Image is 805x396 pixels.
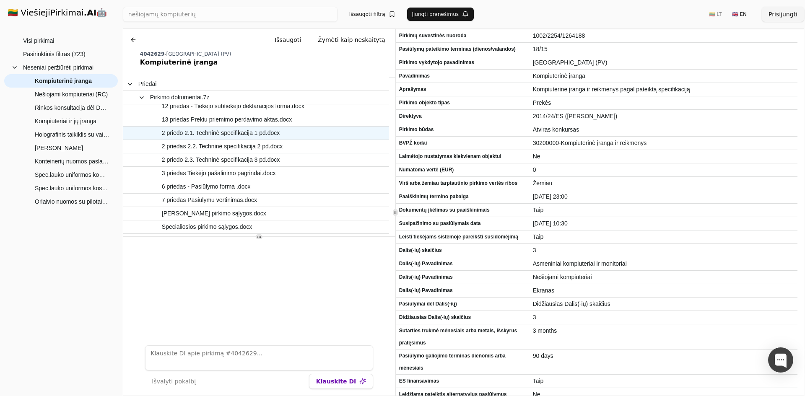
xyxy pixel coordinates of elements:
span: [GEOGRAPHIC_DATA] (PV) [533,57,794,69]
span: Spec.lauko uniformos komplektas nuo lietaus [35,168,109,181]
span: Pavadinimas [399,70,526,82]
span: [DATE] 23:00 [533,191,794,203]
span: Pirkimų suvestinės nuoroda [399,30,526,42]
span: Ekranas [533,285,794,297]
span: Aprašymas [399,83,526,96]
span: Pirkimo dokumentai.7z [150,91,210,104]
span: Visi pirkimai [23,34,54,47]
span: Pirkimo būdas [399,124,526,136]
span: 2 priedo 2.1. Techninė specifikacija 1 pd.docx [162,127,280,139]
span: Susipažinimo su pasiūlymais data [399,217,526,230]
span: Atviras konkursas [533,124,794,136]
span: Pirkimo vykdytojo pavadinimas [399,57,526,69]
span: Dalis(-ių) skaičius [399,244,526,256]
span: Laimėtojo nustatymas kiekvienam objektui [399,150,526,163]
span: Pasiūlymai dėl Dalis(-ių) [399,298,526,310]
span: Dokumentų įkėlimas su paaiškinimais [399,204,526,216]
span: Spec.lauko uniformos kostiumo švarkas ir kelnės [35,182,109,194]
span: 12 priedas - Tiekėjo subtiekejo deklaracijos forma.docx [162,100,304,112]
span: Kompiuteriai ir jų įranga [35,115,96,127]
input: Greita paieška... [123,7,338,22]
button: Klauskite DI [309,374,373,389]
span: 2 priedo 2.3. Techninė specifikacija 3 pd.docx [162,154,280,166]
span: Žemiau [533,177,794,189]
span: 3 [533,244,794,256]
span: Didžiausias Dalis(-ių) skaičius [533,298,794,310]
span: 6 priedas - Pasiūlymo forma .docx [162,181,251,193]
div: - [140,51,392,57]
span: 1002/2254/1264188 [533,30,794,42]
button: Išsaugoti [268,32,308,47]
span: Dalis(-ių) Pavadinimas [399,285,526,297]
span: Neseniai peržiūrėti pirkimai [23,61,93,74]
span: Pasiūlymo galiojimo terminas dienomis arba mėnesiais [399,350,526,374]
span: Konteinerių nuomos paslauga [35,155,109,168]
span: Direktyva [399,110,526,122]
span: c4t_4042629_1.xml [150,234,201,246]
span: 3 months [533,325,794,337]
span: Pasirinktinis filtras (723) [23,48,86,60]
span: 4042629 [140,51,164,57]
span: ES finansavimas [399,375,526,387]
span: BVPŽ kodai [399,137,526,149]
span: 7 priedas Pasiulymu vertinimas.docx [162,194,257,206]
span: 3 priedas Tiekėjo pašalinimo pagrindai.docx [162,167,276,179]
span: 18/15 [533,43,794,55]
strong: .AI [84,8,97,18]
button: 🇬🇧 EN [727,8,752,21]
span: Taip [533,375,794,387]
span: Asmeniniai kompiuteriai ir monitoriai [533,258,794,270]
span: Virš arba žemiau tarptautinio pirkimo vertės ribos [399,177,526,189]
button: Žymėti kaip neskaitytą [311,32,392,47]
span: Specialiosios pirkimo sąlygos.docx [162,221,252,233]
span: Holografinis taikiklis su vaizdo priartinimo prietaisu [35,128,109,141]
span: Nešiojami kompiuteriai (RC) [35,88,108,101]
div: Kompiuterinė įranga [140,57,392,67]
span: Numatoma vertė (EUR) [399,164,526,176]
span: Prekės [533,97,794,109]
span: [GEOGRAPHIC_DATA] (PV) [166,51,231,57]
span: Sutarties trukmė mėnesiais arba metais, išskyrus pratęsimus [399,325,526,349]
span: Pirkimo objekto tipas [399,97,526,109]
span: Pasiūlymų pateikimo terminas (dienos/valandos) [399,43,526,55]
span: Priedai [138,78,157,90]
span: Dalis(-ių) Pavadinimas [399,258,526,270]
span: Orlaivio nuomos su pilotais paslauga [35,195,109,208]
span: Dalis(-ių) Pavadinimas [399,271,526,283]
span: 2 priedas 2.2. Techninė specifikacija 2 pd.docx [162,140,283,153]
span: Rinkos konsultacija dėl Duomenų saugyklų įrangos viešojo pirkimo [35,101,109,114]
span: Kompiuterinė įranga ir reikmenys pagal pateiktą specifikaciją [533,83,794,96]
span: Kompiuterinė įranga [533,70,794,82]
span: Didžiausias Dalis(-ių) skaičius [399,311,526,324]
button: Išsaugoti filtrą [344,8,400,21]
span: 0 [533,164,794,176]
span: 30200000-Kompiuterinė įranga ir reikmenys [533,137,794,149]
span: [PERSON_NAME] [35,142,83,154]
span: Ne [533,150,794,163]
span: Nešiojami kompiuteriai [533,271,794,283]
span: Kompiuterinė įranga [35,75,92,87]
span: 90 days [533,350,794,362]
span: Taip [533,231,794,243]
span: 3 [533,311,794,324]
span: Taip [533,204,794,216]
span: 13 priedas Prekiu priemimo perdavimo aktas.docx [162,114,292,126]
button: Įjungti pranešimus [407,8,474,21]
span: [DATE] 10:30 [533,217,794,230]
span: 2014/24/ES ([PERSON_NAME]) [533,110,794,122]
span: Paaiškinimų termino pabaiga [399,191,526,203]
span: [PERSON_NAME] pirkimo sąlygos.docx [162,207,266,220]
span: Leisti tiekėjams sistemoje pareikšti susidomėjimą [399,231,526,243]
button: Prisijungti [762,7,804,22]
